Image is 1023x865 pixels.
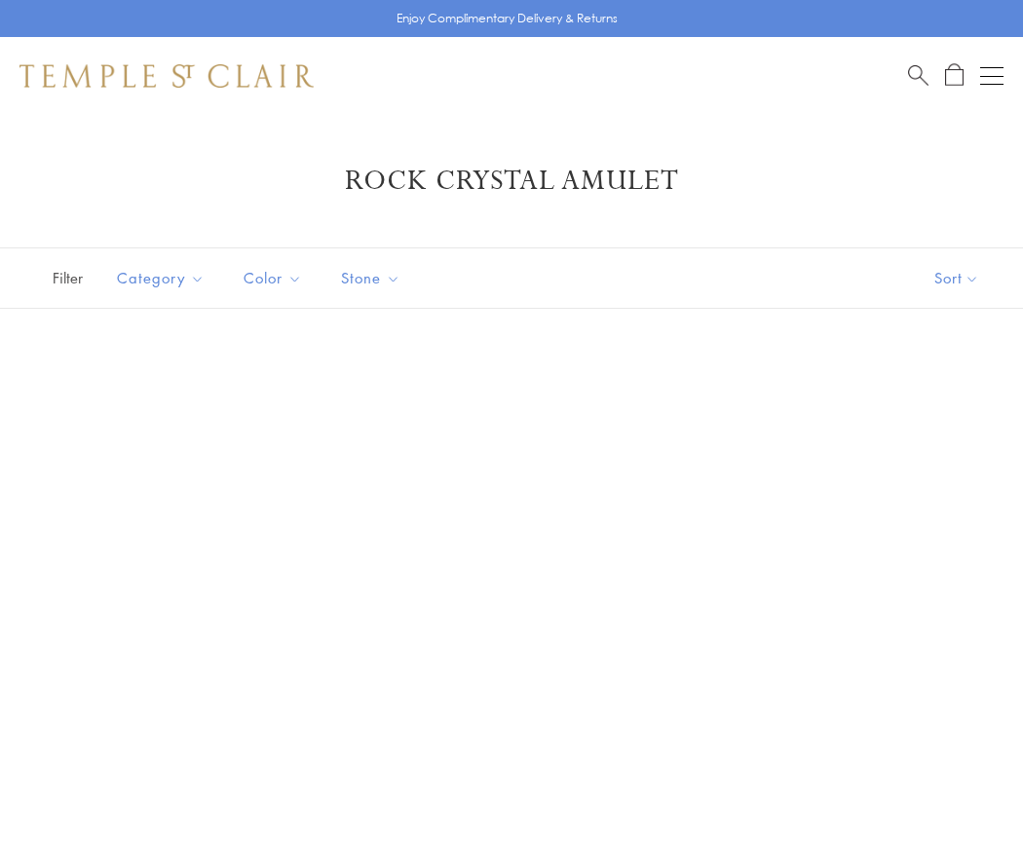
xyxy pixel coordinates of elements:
[890,248,1023,308] button: Show sort by
[229,256,317,300] button: Color
[397,9,618,28] p: Enjoy Complimentary Delivery & Returns
[980,64,1004,88] button: Open navigation
[945,63,964,88] a: Open Shopping Bag
[107,266,219,290] span: Category
[102,256,219,300] button: Category
[326,256,415,300] button: Stone
[49,164,974,199] h1: Rock Crystal Amulet
[908,63,928,88] a: Search
[234,266,317,290] span: Color
[19,64,314,88] img: Temple St. Clair
[331,266,415,290] span: Stone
